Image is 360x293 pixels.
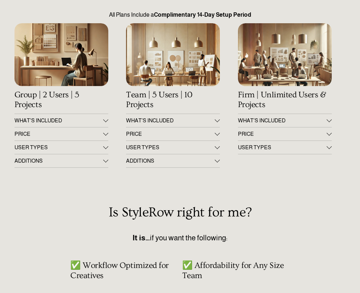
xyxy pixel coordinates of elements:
[14,127,108,141] button: PRICE
[126,158,215,164] span: ADDITIONS
[126,90,220,110] h4: Team | 5 Users | 10 Projects
[133,233,150,242] strong: It is…
[238,118,327,123] span: WHAT’S INCLUDED
[182,261,290,280] h4: ✅ Affordability for Any Size Team
[238,131,327,137] span: PRICE
[126,131,215,137] span: PRICE
[126,127,220,141] button: PRICE
[154,12,251,18] strong: Complimentary 14-Day Setup Period
[14,154,108,167] button: ADDITIONS
[14,90,108,110] h4: Group | 2 Users | 5 Projects
[126,141,220,154] button: USER TYPES
[126,118,215,123] span: WHAT'S INCLUDED
[14,131,103,137] span: PRICE
[126,145,215,150] span: USER TYPES
[14,158,103,164] span: ADDITIONS
[14,118,103,123] span: WHAT'S INCLUDED
[14,145,103,150] span: USER TYPES
[70,261,178,280] h4: ✅ Workflow Optimized for Creatives
[14,11,346,19] p: All Plans Include a
[14,205,346,220] h2: Is StyleRow right for me?
[126,114,220,127] button: WHAT'S INCLUDED
[238,145,327,150] span: USER TYPES
[238,141,332,154] button: USER TYPES
[238,127,332,141] button: PRICE
[238,114,332,127] button: WHAT’S INCLUDED
[238,90,332,110] h4: Firm | Unlimited Users & Projects
[14,141,108,154] button: USER TYPES
[14,114,108,127] button: WHAT'S INCLUDED
[14,232,346,243] p: if you want the following:
[126,154,220,167] button: ADDITIONS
